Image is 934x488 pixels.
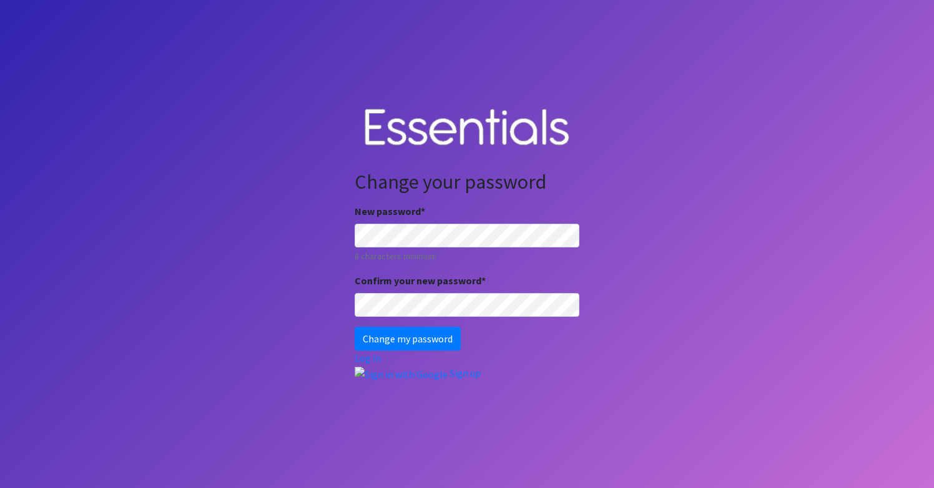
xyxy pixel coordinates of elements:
img: Human Essentials [355,96,579,161]
a: Log in [355,352,381,364]
small: 8 characters minimum [355,250,579,263]
input: Change my password [355,327,461,351]
img: Sign in with Google [355,367,448,382]
label: Confirm your new password [355,273,486,288]
a: Sign up [450,367,481,379]
abbr: required [421,205,425,217]
h2: Change your password [355,170,579,194]
abbr: required [481,274,486,287]
label: New password [355,204,425,219]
